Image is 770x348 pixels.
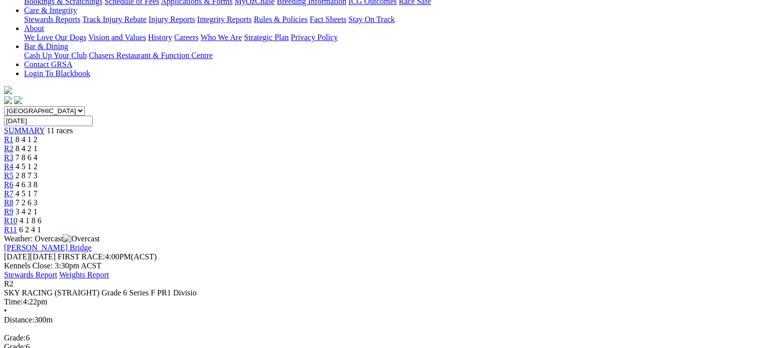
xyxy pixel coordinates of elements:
a: Integrity Reports [197,15,252,24]
a: Weights Report [59,270,109,279]
a: Track Injury Rebate [82,15,146,24]
span: 4 5 1 7 [16,189,38,198]
span: 4 5 1 2 [16,162,38,171]
div: Bar & Dining [24,51,758,60]
a: R3 [4,153,14,162]
span: 4:00PM(ACST) [58,252,157,261]
a: [PERSON_NAME] Bridge [4,243,92,252]
a: SUMMARY [4,126,45,135]
a: R6 [4,180,14,189]
span: • [4,306,7,315]
a: R7 [4,189,14,198]
div: Kennels Close: 3:30pm ACST [4,261,758,270]
img: facebook.svg [4,96,12,104]
span: Weather: Overcast [4,234,100,243]
a: Vision and Values [88,33,146,42]
a: R11 [4,225,17,234]
a: History [148,33,172,42]
a: Login To Blackbook [24,69,90,78]
span: R2 [4,279,14,288]
div: About [24,33,758,42]
input: Select date [4,116,93,126]
div: 6 [4,333,758,342]
a: Careers [174,33,199,42]
span: 7 8 6 4 [16,153,38,162]
span: Time: [4,297,23,306]
a: R1 [4,135,14,144]
a: Privacy Policy [291,33,338,42]
a: R9 [4,207,14,216]
a: Injury Reports [148,15,195,24]
span: 11 races [47,126,73,135]
a: Stay On Track [348,15,395,24]
a: Who We Are [201,33,242,42]
a: We Love Our Dogs [24,33,86,42]
a: R4 [4,162,14,171]
a: Chasers Restaurant & Function Centre [89,51,213,60]
a: About [24,24,44,33]
div: 300m [4,315,758,324]
img: twitter.svg [14,96,22,104]
span: 4 6 3 8 [16,180,38,189]
span: 2 8 7 3 [16,171,38,180]
span: [DATE] [4,252,30,261]
span: FIRST RACE: [58,252,105,261]
span: Grade: [4,333,26,342]
img: logo-grsa-white.png [4,86,12,94]
a: Stewards Report [4,270,57,279]
span: 7 2 6 3 [16,198,38,207]
img: Overcast [63,234,100,243]
a: R2 [4,144,14,153]
span: 8 4 2 1 [16,144,38,153]
a: Fact Sheets [310,15,346,24]
span: Distance: [4,315,34,324]
div: 4:22pm [4,297,758,306]
a: R10 [4,216,18,225]
span: 3 4 2 1 [16,207,38,216]
a: R8 [4,198,14,207]
a: Bar & Dining [24,42,68,51]
a: Rules & Policies [254,15,308,24]
a: Stewards Reports [24,15,80,24]
span: 4 1 8 6 [20,216,42,225]
div: Care & Integrity [24,15,758,24]
a: Contact GRSA [24,60,72,69]
a: R5 [4,171,14,180]
span: 6 2 4 1 [19,225,41,234]
div: SKY RACING (STRAIGHT) Grade 6 Series F PR1 Divisio [4,288,758,297]
span: 8 4 1 2 [16,135,38,144]
a: Strategic Plan [244,33,289,42]
a: Care & Integrity [24,6,77,15]
span: [DATE] [4,252,56,261]
a: Cash Up Your Club [24,51,87,60]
